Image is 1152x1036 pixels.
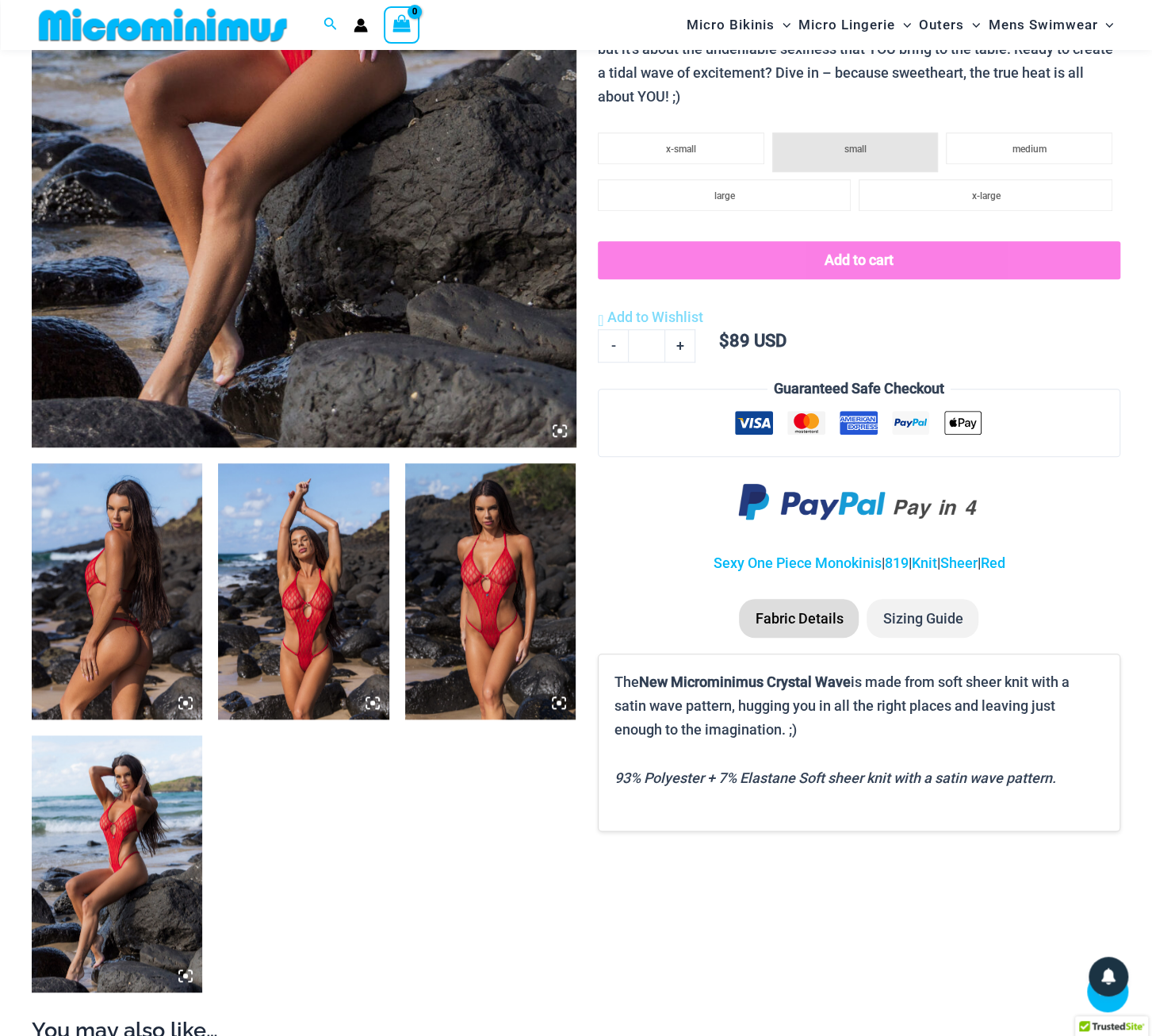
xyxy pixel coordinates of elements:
[1012,144,1047,155] span: medium
[867,599,978,639] li: Sizing Guide
[639,673,851,690] b: New Microminimus Crystal Wave
[859,179,1112,211] li: x-large
[772,132,939,172] li: small
[940,554,977,571] a: Sheer
[665,329,695,363] a: +
[895,5,911,45] span: Menu Toggle
[384,6,420,43] a: View Shopping Cart, empty
[598,329,628,363] a: -
[687,5,775,45] span: Micro Bikinis
[598,241,1120,279] button: Add to cart
[775,5,790,45] span: Menu Toggle
[794,5,915,45] a: Micro LingerieMenu ToggleMenu Toggle
[798,5,895,45] span: Micro Lingerie
[628,329,665,363] input: Product quantity
[946,132,1112,164] li: medium
[980,554,1005,571] a: Red
[767,377,951,401] legend: Guaranteed Safe Checkout
[598,551,1120,575] p: | | | |
[971,190,1000,201] span: x-large
[1097,5,1113,45] span: Menu Toggle
[607,309,703,325] span: Add to Wishlist
[988,5,1097,45] span: Mens Swimwear
[405,463,576,719] img: Crystal Waves Red 819 One Piece
[32,735,202,992] img: Crystal Waves Red 819 One Piece
[32,463,202,719] img: Crystal Waves Red 819 One Piece
[323,15,338,35] a: Search icon link
[964,5,980,45] span: Menu Toggle
[614,769,1056,786] i: 93% Polyester + 7% Elastane Soft sheer knit with a satin wave pattern.
[984,5,1117,45] a: Mens SwimwearMenu ToggleMenu Toggle
[680,2,1120,48] nav: Site Navigation
[714,190,735,201] span: large
[739,599,859,639] li: Fabric Details
[598,132,764,164] li: x-small
[683,5,794,45] a: Micro BikinisMenu ToggleMenu Toggle
[598,179,852,211] li: large
[614,670,1104,741] p: The is made from soft sheer knit with a satin wave pattern, hugging you in all the right places a...
[598,305,703,329] a: Add to Wishlist
[884,554,908,571] a: 819
[718,331,786,351] bdi: 89 USD
[915,5,984,45] a: OutersMenu ToggleMenu Toggle
[713,554,881,571] a: Sexy One Piece Monokinis
[354,18,368,33] a: Account icon link
[919,5,964,45] span: Outers
[666,144,696,155] span: x-small
[911,554,936,571] a: Knit
[33,7,293,43] img: MM SHOP LOGO FLAT
[718,331,729,351] span: $
[218,463,388,719] img: Crystal Waves Red 819 One Piece
[844,144,866,155] span: small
